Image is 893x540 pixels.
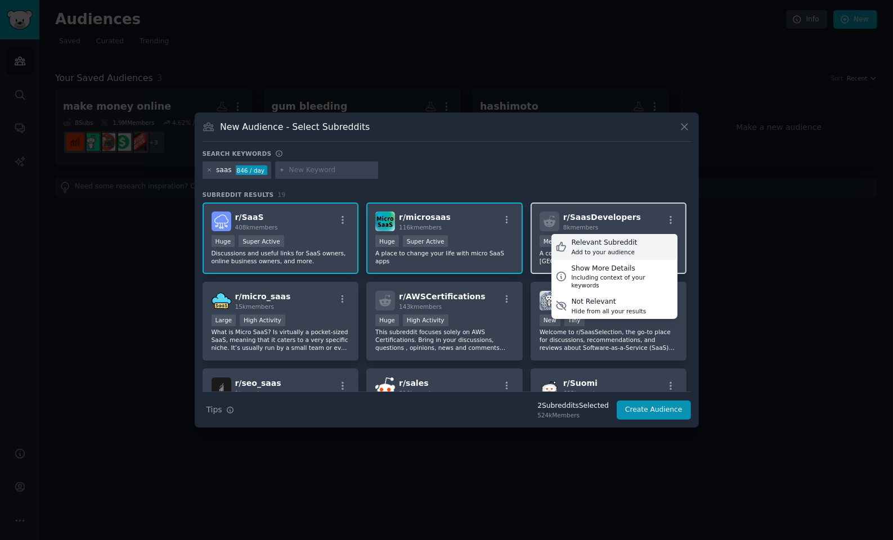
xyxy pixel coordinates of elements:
span: r/ microsaas [399,213,451,222]
span: r/ AWSCertifications [399,292,485,301]
img: microsaas [375,211,395,231]
div: Hide from all your results [571,307,646,315]
span: r/ Suomi [563,379,598,388]
img: SaasSelection [540,291,559,310]
p: A community for developers working in [GEOGRAPHIC_DATA]. [540,249,678,265]
div: saas [216,165,232,175]
div: Including context of your keywords [571,273,674,289]
img: seo_saas [212,377,231,397]
span: r/ SaasDevelopers [563,213,641,222]
span: 510k members [399,390,442,397]
div: Huge [375,235,399,247]
span: 143k members [399,303,442,310]
img: SaaS [212,211,231,231]
div: High Activity [403,314,448,326]
span: r/ SaaS [235,213,264,222]
span: 19 [278,191,286,198]
img: sales [375,377,395,397]
div: New [540,314,560,326]
span: r/ sales [399,379,428,388]
div: High Activity [240,314,285,326]
h3: Search keywords [203,150,272,157]
input: New Keyword [289,165,374,175]
div: Super Active [239,235,284,247]
div: Not Relevant [571,297,646,307]
span: Subreddit Results [203,191,274,199]
div: Show More Details [571,264,674,274]
span: 15k members [235,303,274,310]
p: This subreddit focuses solely on AWS Certifications. Bring in your discussions, questions , opini... [375,328,514,352]
span: 1k members [235,390,271,397]
div: Relevant Subreddit [571,238,637,248]
span: 625k members [563,390,606,397]
div: Medium Size [540,235,585,247]
div: Super Active [403,235,448,247]
img: Suomi [540,377,559,397]
span: r/ micro_saas [235,292,291,301]
span: 408k members [235,224,278,231]
img: micro_saas [212,291,231,310]
div: 846 / day [236,165,267,175]
button: Tips [203,400,238,420]
div: Huge [212,235,235,247]
div: Tiny [564,314,585,326]
p: Discussions and useful links for SaaS owners, online business owners, and more. [212,249,350,265]
span: r/ seo_saas [235,379,281,388]
p: Welcome to r/SaasSelection, the go-to place for discussions, recommendations, and reviews about S... [540,328,678,352]
div: 2 Subreddit s Selected [537,401,609,411]
span: 8k members [563,224,599,231]
h3: New Audience - Select Subreddits [220,121,370,133]
span: 116k members [399,224,442,231]
span: Tips [207,404,222,416]
p: What is Micro SaaS? Is virtually a pocket-sized SaaS, meaning that it caters to a very specific n... [212,328,350,352]
div: Huge [375,314,399,326]
button: Create Audience [617,400,691,420]
div: Large [212,314,236,326]
p: A place to change your life with micro SaaS apps [375,249,514,265]
div: Add to your audience [571,248,637,256]
div: 524k Members [537,411,609,419]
